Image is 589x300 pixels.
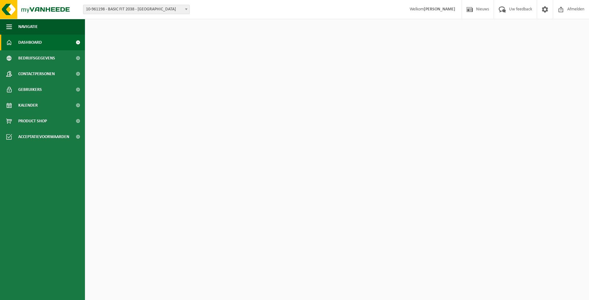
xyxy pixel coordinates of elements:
[18,19,38,35] span: Navigatie
[83,5,189,14] span: 10-961198 - BASIC FIT 2038 - BRUSSEL
[18,82,42,97] span: Gebruikers
[18,113,47,129] span: Product Shop
[424,7,455,12] strong: [PERSON_NAME]
[18,129,69,145] span: Acceptatievoorwaarden
[18,35,42,50] span: Dashboard
[18,66,55,82] span: Contactpersonen
[18,50,55,66] span: Bedrijfsgegevens
[18,97,38,113] span: Kalender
